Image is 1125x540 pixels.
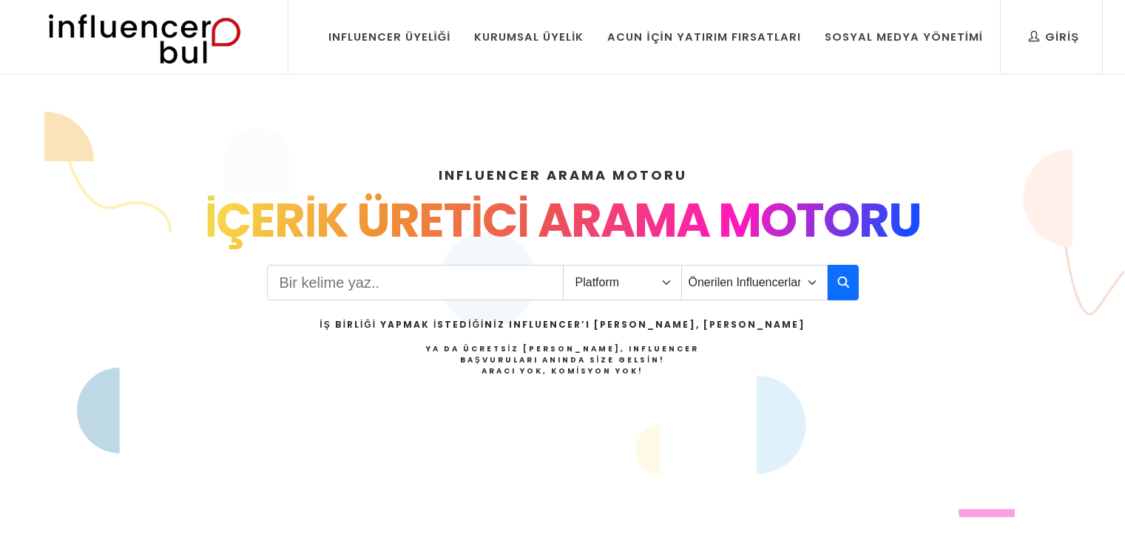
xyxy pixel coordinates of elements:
[84,185,1042,256] div: İÇERİK ÜRETİCİ ARAMA MOTORU
[328,29,451,45] div: Influencer Üyeliği
[320,343,805,377] h4: Ya da Ücretsiz [PERSON_NAME], Influencer Başvuruları Anında Size Gelsin!
[482,365,644,377] strong: Aracı Yok, Komisyon Yok!
[474,29,584,45] div: Kurumsal Üyelik
[1029,29,1079,45] div: Giriş
[84,165,1042,185] h4: INFLUENCER ARAMA MOTORU
[267,265,564,300] input: Search
[607,29,800,45] div: Acun İçin Yatırım Fırsatları
[825,29,983,45] div: Sosyal Medya Yönetimi
[320,318,805,331] h2: İş Birliği Yapmak İstediğiniz Influencer’ı [PERSON_NAME], [PERSON_NAME]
